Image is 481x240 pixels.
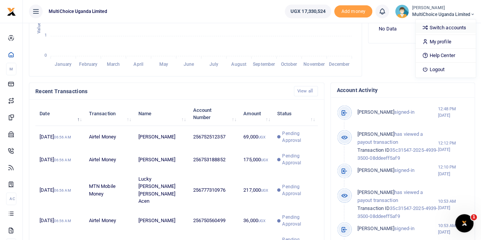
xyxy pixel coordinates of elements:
[85,102,134,126] th: Transaction: activate to sort column ascending
[416,22,476,33] a: Switch accounts
[412,11,475,18] span: MultiChoice Uganda Limited
[44,53,47,58] tspan: 0
[291,8,325,15] span: UGX 17,330,524
[54,158,71,162] small: 06:56 AM
[282,214,313,227] span: Pending Approval
[189,171,239,209] td: 256777310976
[189,126,239,148] td: 256752512357
[261,188,268,192] small: UGX
[357,205,390,211] span: Transaction ID
[281,62,298,67] tspan: October
[282,5,334,18] li: Wallet ballance
[334,5,372,18] span: Add money
[85,126,134,148] td: Airtel Money
[357,226,394,231] span: [PERSON_NAME]
[85,171,134,209] td: MTN Mobile Money
[253,62,275,67] tspan: September
[357,225,438,233] p: signed-in
[239,171,273,209] td: 217,000
[183,62,194,67] tspan: June
[239,210,273,232] td: 36,000
[107,62,120,67] tspan: March
[6,63,16,75] li: M
[258,219,265,223] small: UGX
[282,153,313,166] span: Pending Approval
[239,102,273,126] th: Amount: activate to sort column ascending
[134,210,189,232] td: [PERSON_NAME]
[357,167,438,175] p: signed-in
[189,210,239,232] td: 256750560499
[133,62,143,67] tspan: April
[261,158,268,162] small: UGX
[189,102,239,126] th: Account Number: activate to sort column ascending
[134,126,189,148] td: [PERSON_NAME]
[357,108,438,116] p: signed-in
[357,189,394,195] span: [PERSON_NAME]
[337,86,468,94] h4: Account Activity
[438,164,468,177] small: 12:10 PM [DATE]
[258,135,265,139] small: UGX
[273,102,318,126] th: Status: activate to sort column ascending
[438,140,468,153] small: 12:12 PM [DATE]
[46,8,110,15] span: MultiChoice Uganda Limited
[134,171,189,209] td: Lucky [PERSON_NAME] [PERSON_NAME] Acen
[35,87,288,95] h4: Recent Transactions
[416,50,476,61] a: Help Center
[334,5,372,18] li: Toup your wallet
[395,5,409,18] img: profile-user
[294,86,318,96] a: View all
[357,131,394,137] span: [PERSON_NAME]
[159,62,168,67] tspan: May
[209,62,218,67] tspan: July
[357,167,394,173] span: [PERSON_NAME]
[438,198,468,211] small: 10:53 AM [DATE]
[35,148,85,171] td: [DATE]
[438,223,468,235] small: 10:53 AM [DATE]
[303,62,325,67] tspan: November
[55,62,71,67] tspan: January
[471,214,477,220] span: 1
[44,33,47,38] tspan: 1
[35,126,85,148] td: [DATE]
[54,135,71,139] small: 06:56 AM
[416,37,476,47] a: My profile
[79,62,97,67] tspan: February
[85,210,134,232] td: Airtel Money
[438,106,468,119] small: 12:48 PM [DATE]
[35,210,85,232] td: [DATE]
[54,188,71,192] small: 06:56 AM
[357,130,438,162] p: has viewed a payout transaction 35c31547-2025-4939-3500-08ddeeff5af9
[334,8,372,14] a: Add money
[285,5,331,18] a: UGX 17,330,524
[416,64,476,75] a: Logout
[357,147,390,153] span: Transaction ID
[7,8,16,14] a: logo-small logo-large logo-large
[54,219,71,223] small: 06:56 AM
[85,148,134,171] td: Airtel Money
[412,5,475,11] small: [PERSON_NAME]
[329,62,350,67] tspan: December
[134,148,189,171] td: [PERSON_NAME]
[239,148,273,171] td: 175,000
[282,130,313,144] span: Pending Approval
[134,102,189,126] th: Name: activate to sort column ascending
[357,189,438,220] p: has viewed a payout transaction 35c31547-2025-4939-3500-08ddeeff5af9
[231,62,246,67] tspan: August
[189,148,239,171] td: 256753188852
[395,5,475,18] a: profile-user [PERSON_NAME] MultiChoice Uganda Limited
[282,183,313,197] span: Pending Approval
[239,126,273,148] td: 69,000
[375,21,468,37] td: No data
[35,171,85,209] td: [DATE]
[6,192,16,205] li: Ac
[35,102,85,126] th: Date: activate to sort column descending
[455,214,473,232] iframe: Intercom live chat
[357,109,394,115] span: [PERSON_NAME]
[7,7,16,16] img: logo-small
